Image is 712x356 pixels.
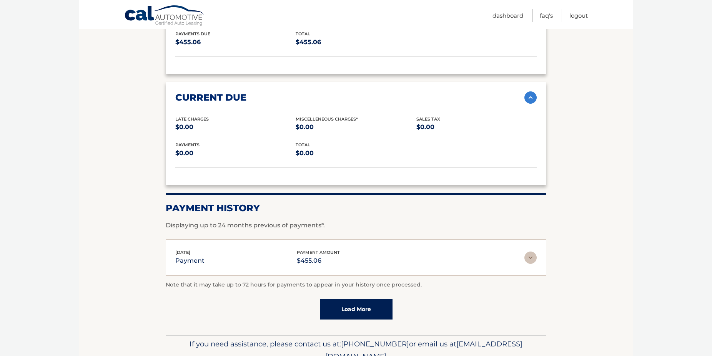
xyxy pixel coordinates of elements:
[296,148,416,159] p: $0.00
[175,92,246,103] h2: current due
[175,122,296,132] p: $0.00
[524,252,537,264] img: accordion-rest.svg
[175,37,296,48] p: $455.06
[296,122,416,132] p: $0.00
[296,116,358,122] span: Miscelleneous Charges*
[341,339,409,348] span: [PHONE_NUMBER]
[166,202,546,214] h2: Payment History
[416,116,440,122] span: Sales Tax
[124,5,205,27] a: Cal Automotive
[175,116,209,122] span: Late Charges
[296,31,310,36] span: total
[296,142,310,147] span: total
[297,250,340,255] span: payment amount
[296,37,416,48] p: $455.06
[175,31,210,36] span: Payments Due
[416,122,537,132] p: $0.00
[166,280,546,290] p: Note that it may take up to 72 hours for payments to appear in your history once processed.
[320,299,393,320] a: Load More
[492,9,523,22] a: Dashboard
[175,250,190,255] span: [DATE]
[569,9,588,22] a: Logout
[540,9,553,22] a: FAQ's
[297,255,340,266] p: $455.06
[166,221,546,230] p: Displaying up to 24 months previous of payments*.
[175,142,200,147] span: payments
[175,148,296,159] p: $0.00
[175,255,205,266] p: payment
[524,91,537,104] img: accordion-active.svg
